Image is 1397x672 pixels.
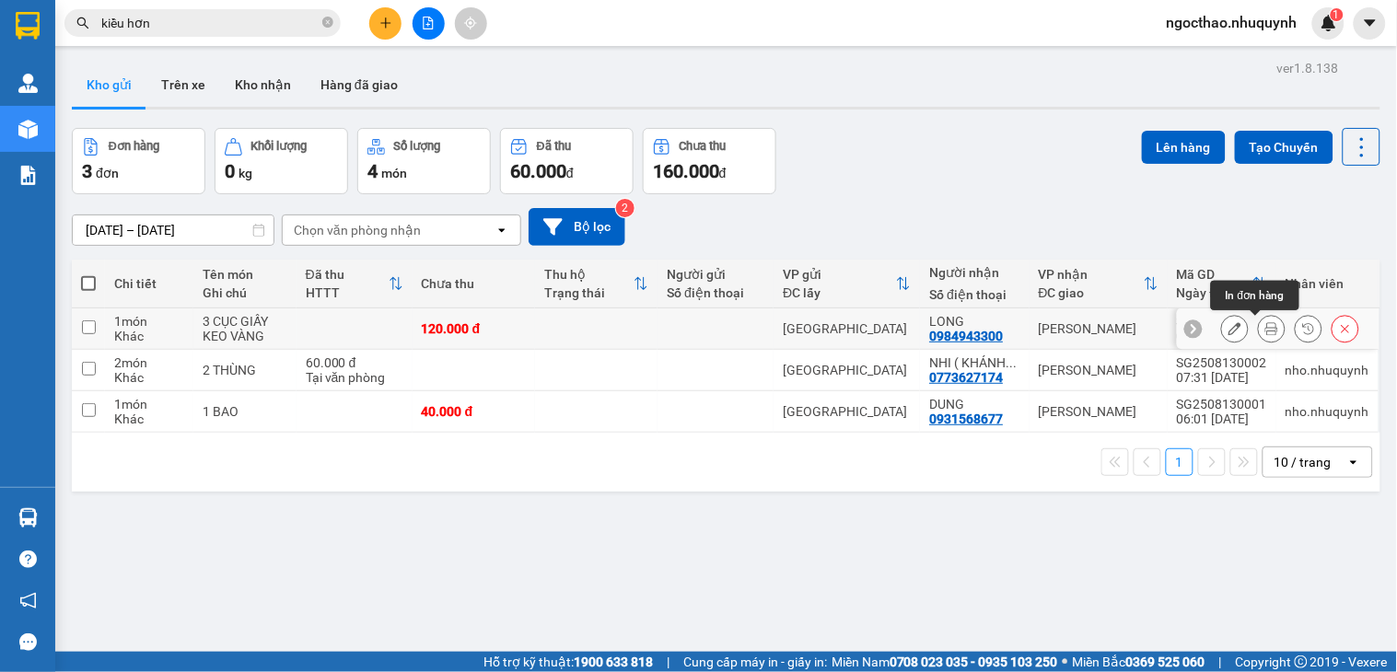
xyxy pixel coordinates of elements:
div: LONG [929,314,1019,329]
button: Trên xe [146,63,220,107]
div: Người gửi [667,267,764,282]
div: [GEOGRAPHIC_DATA] [783,363,911,377]
span: Miền Nam [832,652,1058,672]
strong: 0708 023 035 - 0935 103 250 [890,655,1058,669]
input: Tìm tên, số ĐT hoặc mã đơn [101,13,319,33]
span: | [1219,652,1222,672]
button: file-add [413,7,445,40]
div: Trạng thái [544,285,634,300]
button: caret-down [1354,7,1386,40]
span: đ [566,166,574,180]
p: VP [GEOGRAPHIC_DATA]: [7,66,269,111]
th: Toggle SortBy [774,260,920,308]
div: VP gửi [783,267,896,282]
input: Select a date range. [73,215,274,245]
img: solution-icon [18,166,38,185]
button: Hàng đã giao [306,63,413,107]
span: close-circle [322,17,333,28]
div: 3 CỤC GIẤY KEO VÀNG [203,314,286,343]
th: Toggle SortBy [1168,260,1276,308]
svg: open [1346,455,1361,469]
div: 06:01 [DATE] [1177,411,1267,426]
div: [GEOGRAPHIC_DATA] [783,321,911,336]
span: notification [19,592,37,609]
span: ⚪️ [1063,658,1068,666]
sup: 1 [1331,8,1344,21]
div: 1 món [114,314,184,329]
div: 2 món [114,355,184,370]
span: Cung cấp máy in - giấy in: [683,652,827,672]
button: Đơn hàng3đơn [72,128,205,194]
span: question-circle [19,550,37,568]
img: warehouse-icon [18,74,38,93]
div: Thu hộ [544,267,634,282]
div: Ghi chú [203,285,286,300]
div: Số điện thoại [667,285,764,300]
span: món [381,166,407,180]
div: 60.000 đ [306,355,403,370]
div: Số điện thoại [929,287,1019,302]
span: 60.000 [510,160,566,182]
div: nho.nhuquynh [1286,363,1369,377]
div: Khác [114,329,184,343]
button: 1 [1166,448,1193,476]
span: plus [379,17,392,29]
button: Lên hàng [1142,131,1226,164]
span: close-circle [322,15,333,32]
div: 1 món [114,397,184,411]
div: [PERSON_NAME] [1039,363,1158,377]
span: 160.000 [653,160,719,182]
div: 0773627174 [929,370,1003,385]
div: Tại văn phòng [306,370,403,385]
div: Chi tiết [114,276,184,291]
div: ver 1.8.138 [1277,58,1339,78]
img: warehouse-icon [18,508,38,527]
div: 2 THÙNG [203,363,286,377]
span: Miền Bắc [1073,652,1205,672]
button: Khối lượng0kg [215,128,348,194]
div: SG2508130001 [1177,397,1267,411]
div: ĐC giao [1039,285,1144,300]
div: 1 BAO [203,404,286,419]
div: 0931568677 [929,411,1003,426]
img: warehouse-icon [18,120,38,139]
div: HTTT [306,285,389,300]
div: [PERSON_NAME] [1039,404,1158,419]
div: Chưa thu [680,140,727,153]
span: 0 [225,160,235,182]
div: Mã GD [1177,267,1252,282]
th: Toggle SortBy [1030,260,1168,308]
img: icon-new-feature [1321,15,1337,31]
span: đ [719,166,727,180]
button: plus [369,7,402,40]
strong: 0369 525 060 [1126,655,1205,669]
div: [PERSON_NAME] [1039,321,1158,336]
div: nho.nhuquynh [1286,404,1369,419]
div: Khác [114,411,184,426]
span: copyright [1295,655,1308,668]
strong: Khu K1, [PERSON_NAME] [PERSON_NAME], [PERSON_NAME][GEOGRAPHIC_DATA], [GEOGRAPHIC_DATA]PRTC - 0931... [7,117,262,187]
span: 1 [1333,8,1340,21]
button: Kho nhận [220,63,306,107]
span: message [19,633,37,651]
div: Khác [114,370,184,385]
strong: 1900 633 818 [574,655,653,669]
sup: 2 [616,199,634,217]
div: [GEOGRAPHIC_DATA] [783,404,911,419]
div: VP nhận [1039,267,1144,282]
div: ĐC lấy [783,285,896,300]
span: ngocthao.nhuquynh [1152,11,1312,34]
button: aim [455,7,487,40]
span: kg [239,166,252,180]
strong: NHƯ QUỲNH [51,7,226,42]
div: 40.000 đ [422,404,526,419]
div: DUNG [929,397,1019,411]
div: 0984943300 [929,329,1003,343]
span: 3 [82,160,92,182]
div: Khối lượng [251,140,308,153]
div: Tên món [203,267,286,282]
span: search [76,17,89,29]
div: Sửa đơn hàng [1221,315,1249,342]
div: NHI ( KHÁNH NHƠN ) [929,355,1019,370]
th: Toggle SortBy [535,260,658,308]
